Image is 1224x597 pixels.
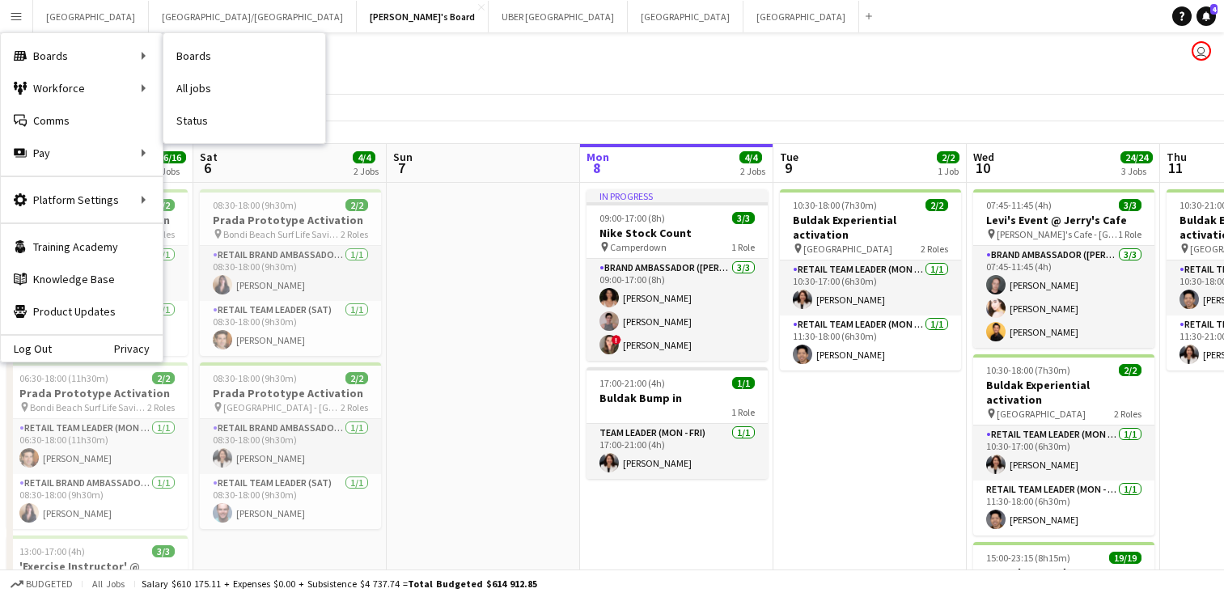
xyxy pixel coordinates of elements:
[391,159,413,177] span: 7
[341,401,368,413] span: 2 Roles
[89,578,128,590] span: All jobs
[743,1,859,32] button: [GEOGRAPHIC_DATA]
[200,246,381,301] app-card-role: RETAIL Brand Ambassador ([DATE])1/108:30-18:00 (9h30m)[PERSON_NAME]
[345,199,368,211] span: 2/2
[1,263,163,295] a: Knowledge Base
[740,165,765,177] div: 2 Jobs
[780,315,961,370] app-card-role: RETAIL Team Leader (Mon - Fri)1/111:30-18:00 (6h30m)[PERSON_NAME]
[114,342,163,355] a: Privacy
[354,165,379,177] div: 2 Jobs
[599,212,665,224] span: 09:00-17:00 (8h)
[1109,552,1141,564] span: 19/19
[610,241,667,253] span: Camperdown
[223,228,341,240] span: Bondi Beach Surf Life Saving Club
[986,364,1070,376] span: 10:30-18:00 (7h30m)
[997,228,1118,240] span: [PERSON_NAME]'s Cafe - [GEOGRAPHIC_DATA]
[937,151,959,163] span: 2/2
[628,1,743,32] button: [GEOGRAPHIC_DATA]
[8,575,75,593] button: Budgeted
[587,226,768,240] h3: Nike Stock Count
[33,1,149,32] button: [GEOGRAPHIC_DATA]
[149,1,357,32] button: [GEOGRAPHIC_DATA]/[GEOGRAPHIC_DATA]
[780,260,961,315] app-card-role: RETAIL Team Leader (Mon - Fri)1/110:30-17:00 (6h30m)[PERSON_NAME]
[973,150,994,164] span: Wed
[200,362,381,529] app-job-card: 08:30-18:00 (9h30m)2/2Prada Prototype Activation [GEOGRAPHIC_DATA] - [GEOGRAPHIC_DATA]2 RolesRETA...
[732,212,755,224] span: 3/3
[154,151,186,163] span: 16/16
[142,578,537,590] div: Salary $610 175.11 + Expenses $0.00 + Subsistence $4 737.74 =
[197,159,218,177] span: 6
[731,406,755,418] span: 1 Role
[793,199,877,211] span: 10:30-18:00 (7h30m)
[1,231,163,263] a: Training Academy
[986,199,1052,211] span: 07:45-11:45 (4h)
[973,481,1154,536] app-card-role: RETAIL Team Leader (Mon - Fri)1/111:30-18:00 (6h30m)[PERSON_NAME]
[973,189,1154,348] app-job-card: 07:45-11:45 (4h)3/3Levi's Event @ Jerry's Cafe [PERSON_NAME]'s Cafe - [GEOGRAPHIC_DATA]1 RoleBran...
[163,104,325,137] a: Status
[997,408,1086,420] span: [GEOGRAPHIC_DATA]
[1,295,163,328] a: Product Updates
[973,213,1154,227] h3: Levi's Event @ Jerry's Cafe
[1,104,163,137] a: Comms
[777,159,798,177] span: 9
[971,159,994,177] span: 10
[587,259,768,361] app-card-role: Brand Ambassador ([PERSON_NAME])3/309:00-17:00 (8h)[PERSON_NAME][PERSON_NAME]![PERSON_NAME]
[26,578,73,590] span: Budgeted
[341,228,368,240] span: 2 Roles
[19,545,85,557] span: 13:00-17:00 (4h)
[147,401,175,413] span: 2 Roles
[6,559,188,588] h3: 'Exercise Instructor' @ [GEOGRAPHIC_DATA]
[1,72,163,104] div: Workforce
[1,184,163,216] div: Platform Settings
[599,377,665,389] span: 17:00-21:00 (4h)
[1210,4,1218,15] span: 4
[587,189,768,202] div: In progress
[1164,159,1187,177] span: 11
[921,243,948,255] span: 2 Roles
[200,474,381,529] app-card-role: RETAIL Team Leader (Sat)1/108:30-18:00 (9h30m)[PERSON_NAME]
[803,243,892,255] span: [GEOGRAPHIC_DATA]
[19,372,108,384] span: 06:30-18:00 (11h30m)
[163,72,325,104] a: All jobs
[213,372,297,384] span: 08:30-18:00 (9h30m)
[6,474,188,529] app-card-role: RETAIL Brand Ambassador (Mon - Fri)1/108:30-18:00 (9h30m)[PERSON_NAME]
[152,545,175,557] span: 3/3
[1119,199,1141,211] span: 3/3
[1192,41,1211,61] app-user-avatar: Tennille Moore
[973,354,1154,536] app-job-card: 10:30-18:00 (7h30m)2/2Buldak Experiential activation [GEOGRAPHIC_DATA]2 RolesRETAIL Team Leader (...
[163,40,325,72] a: Boards
[1114,408,1141,420] span: 2 Roles
[587,424,768,479] app-card-role: Team Leader (Mon - Fri)1/117:00-21:00 (4h)[PERSON_NAME]
[155,165,185,177] div: 5 Jobs
[1120,151,1153,163] span: 24/24
[780,189,961,370] app-job-card: 10:30-18:00 (7h30m)2/2Buldak Experiential activation [GEOGRAPHIC_DATA]2 RolesRETAIL Team Leader (...
[1,342,52,355] a: Log Out
[986,552,1070,564] span: 15:00-23:15 (8h15m)
[6,419,188,474] app-card-role: RETAIL Team Leader (Mon - Fri)1/106:30-18:00 (11h30m)[PERSON_NAME]
[925,199,948,211] span: 2/2
[1118,228,1141,240] span: 1 Role
[973,246,1154,348] app-card-role: Brand Ambassador ([PERSON_NAME])3/307:45-11:45 (4h)[PERSON_NAME][PERSON_NAME][PERSON_NAME]
[200,150,218,164] span: Sat
[1167,150,1187,164] span: Thu
[739,151,762,163] span: 4/4
[732,377,755,389] span: 1/1
[587,367,768,479] div: 17:00-21:00 (4h)1/1Buldak Bump in1 RoleTeam Leader (Mon - Fri)1/117:00-21:00 (4h)[PERSON_NAME]
[408,578,537,590] span: Total Budgeted $614 912.85
[584,159,609,177] span: 8
[345,372,368,384] span: 2/2
[223,401,341,413] span: [GEOGRAPHIC_DATA] - [GEOGRAPHIC_DATA]
[200,301,381,356] app-card-role: RETAIL Team Leader (Sat)1/108:30-18:00 (9h30m)[PERSON_NAME]
[489,1,628,32] button: UBER [GEOGRAPHIC_DATA]
[1121,165,1152,177] div: 3 Jobs
[30,401,147,413] span: Bondi Beach Surf Life Saving Club
[6,362,188,529] app-job-card: 06:30-18:00 (11h30m)2/2Prada Prototype Activation Bondi Beach Surf Life Saving Club2 RolesRETAIL ...
[587,189,768,361] app-job-card: In progress09:00-17:00 (8h)3/3Nike Stock Count Camperdown1 RoleBrand Ambassador ([PERSON_NAME])3/...
[1196,6,1216,26] a: 4
[200,189,381,356] app-job-card: 08:30-18:00 (9h30m)2/2Prada Prototype Activation Bondi Beach Surf Life Saving Club2 RolesRETAIL B...
[938,165,959,177] div: 1 Job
